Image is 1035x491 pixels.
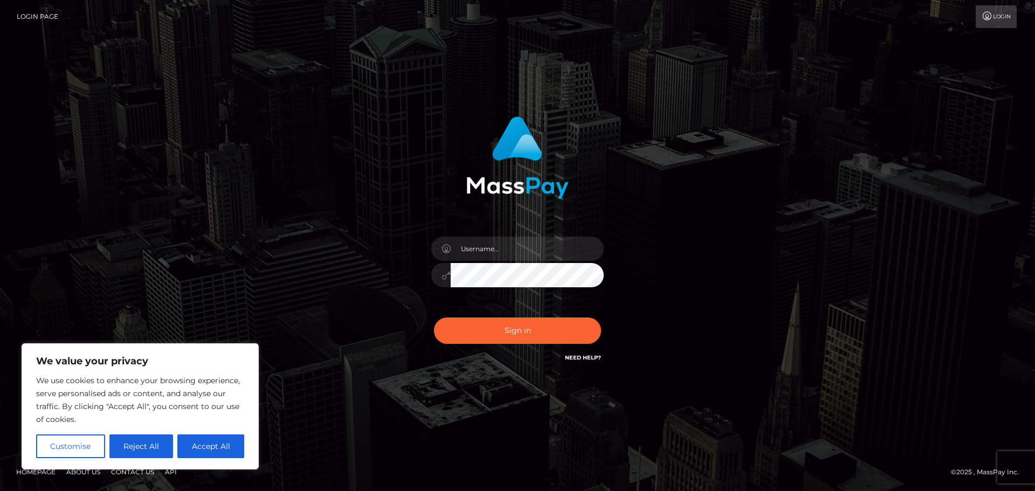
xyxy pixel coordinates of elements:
[161,464,181,480] a: API
[466,116,569,199] img: MassPay Login
[177,434,244,458] button: Accept All
[36,355,244,368] p: We value your privacy
[22,343,259,469] div: We value your privacy
[565,354,601,361] a: Need Help?
[36,434,105,458] button: Customise
[107,464,158,480] a: Contact Us
[976,5,1017,28] a: Login
[62,464,105,480] a: About Us
[451,237,604,261] input: Username...
[12,464,60,480] a: Homepage
[951,466,1027,478] div: © 2025 , MassPay Inc.
[434,317,601,344] button: Sign in
[17,5,58,28] a: Login Page
[109,434,174,458] button: Reject All
[36,374,244,426] p: We use cookies to enhance your browsing experience, serve personalised ads or content, and analys...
